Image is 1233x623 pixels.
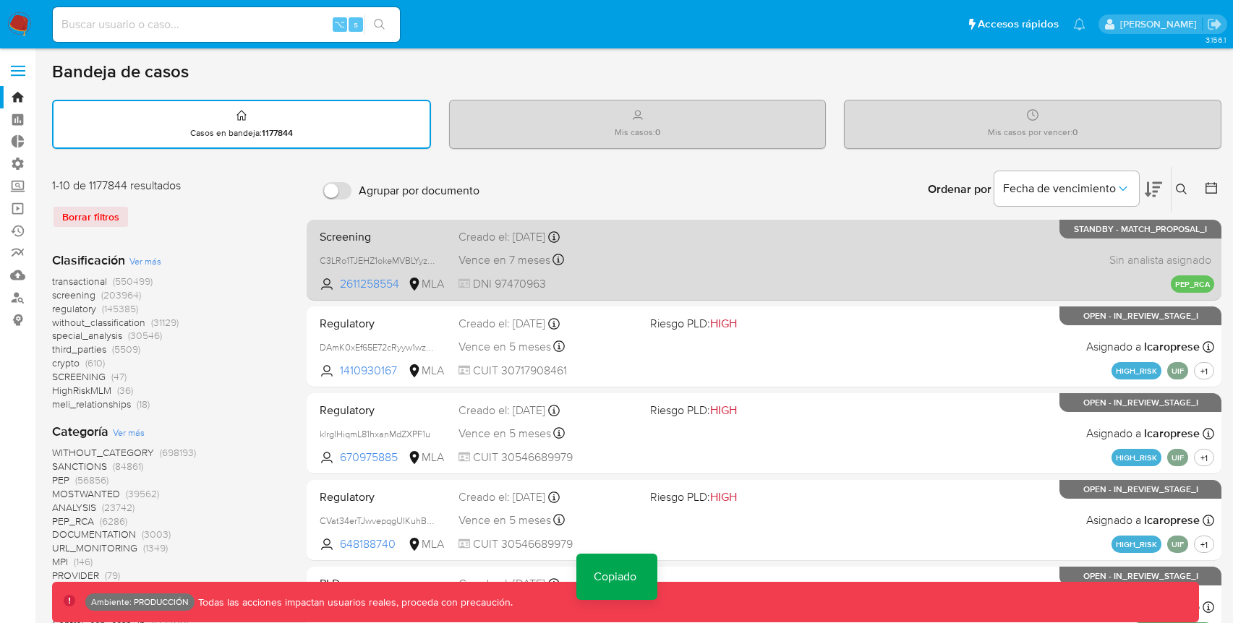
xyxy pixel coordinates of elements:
span: ⌥ [334,17,345,31]
p: Ambiente: PRODUCCIÓN [91,599,189,605]
button: search-icon [364,14,394,35]
span: s [354,17,358,31]
p: ext_iggorosi@mercadolibre.com [1120,17,1202,31]
input: Buscar usuario o caso... [53,15,400,34]
p: Todas las acciones impactan usuarios reales, proceda con precaución. [195,596,513,609]
a: Salir [1207,17,1222,32]
span: Accesos rápidos [978,17,1059,32]
a: Notificaciones [1073,18,1085,30]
